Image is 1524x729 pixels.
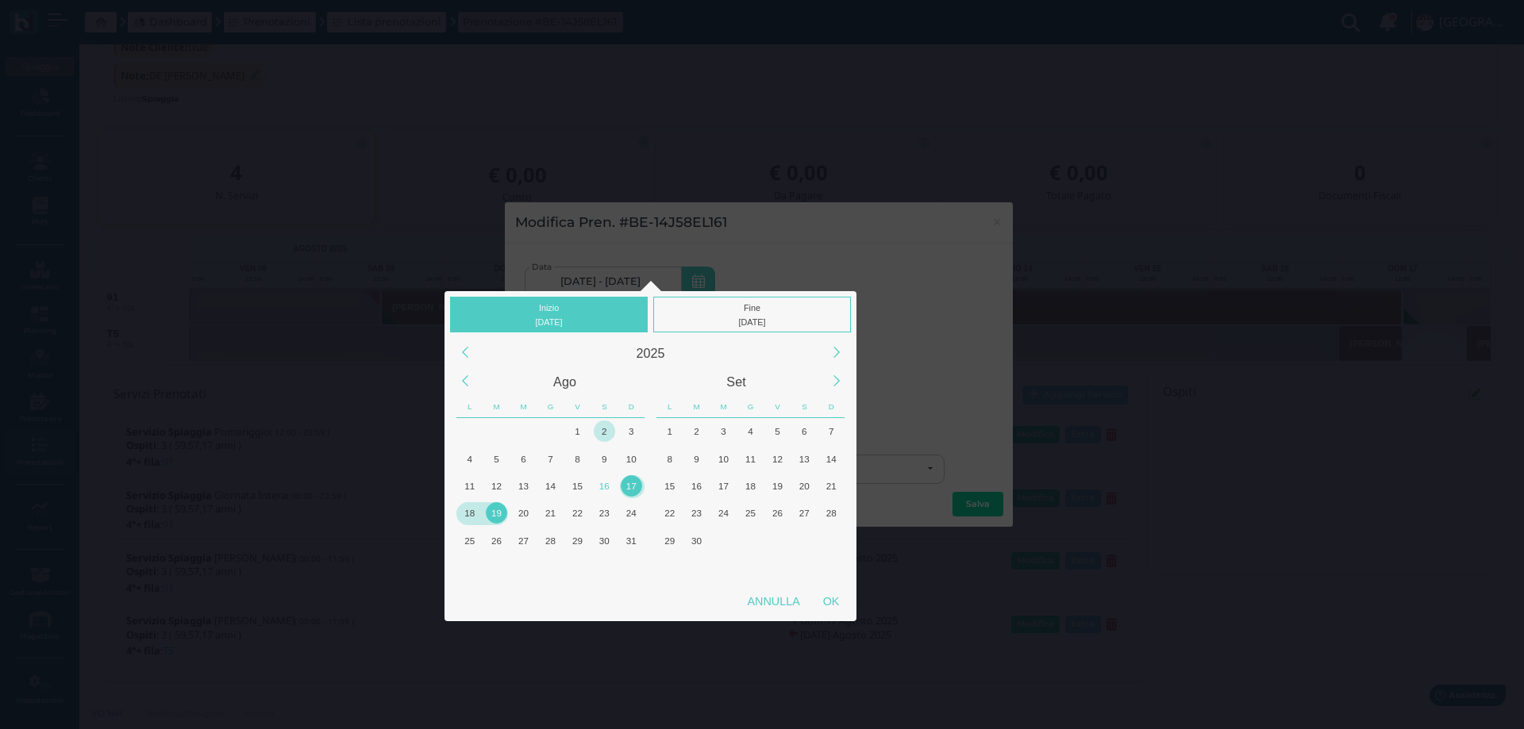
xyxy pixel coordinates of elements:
div: 19 [767,475,788,497]
div: 14 [540,475,561,497]
div: Venerdì, Ottobre 3 [764,527,791,554]
div: Domenica, Settembre 7 [818,418,845,445]
div: Domenica, Ottobre 12 [818,554,845,581]
div: 13 [794,448,815,470]
div: 14 [821,448,842,470]
div: 8 [567,448,588,470]
div: Giovedì, Settembre 25 [737,500,764,527]
div: 20 [513,502,534,524]
div: Venerdì, Agosto 15 [564,472,591,499]
div: Venerdì, Agosto 22 [564,500,591,527]
div: 28 [821,502,842,524]
div: Giovedì [537,396,564,418]
div: Mercoledì, Ottobre 1 [710,527,737,554]
div: Martedì, Ottobre 7 [683,554,710,581]
div: 16 [594,475,615,497]
div: Venerdì, Settembre 12 [764,445,791,472]
div: 9 [594,448,615,470]
span: Assistenza [47,13,105,25]
div: Giovedì [737,396,764,418]
div: Sabato, Ottobre 11 [791,554,818,581]
div: 26 [486,530,507,551]
div: Lunedì, Agosto 18 [456,500,483,527]
div: Sabato, Agosto 2 [591,418,618,445]
div: 7 [821,420,842,442]
div: Giovedì, Agosto 14 [537,472,564,499]
div: Lunedì, Settembre 8 [656,445,683,472]
div: Venerdì, Settembre 26 [764,500,791,527]
div: 25 [459,530,480,551]
div: 29 [659,530,680,551]
div: Mercoledì, Settembre 3 [510,554,537,581]
div: Domenica, Settembre 21 [818,472,845,499]
div: Sabato, Settembre 6 [591,554,618,581]
div: 7 [540,448,561,470]
div: 22 [659,502,680,524]
div: Oggi, Sabato, Agosto 16 [591,472,618,499]
div: Martedì, Settembre 30 [683,527,710,554]
div: Lunedì, Agosto 4 [456,445,483,472]
div: Lunedì, Settembre 1 [456,554,483,581]
div: 30 [594,530,615,551]
div: Lunedì, Settembre 22 [656,500,683,527]
div: Martedì, Luglio 29 [483,418,510,445]
div: Lunedì, Agosto 25 [456,527,483,554]
div: 27 [513,530,534,551]
div: Sabato [791,396,818,418]
div: Martedì, Settembre 9 [683,445,710,472]
div: 26 [767,502,788,524]
div: 24 [713,502,734,524]
div: Giovedì, Agosto 21 [537,500,564,527]
div: 18 [740,475,761,497]
div: 28 [540,530,561,551]
div: Lunedì, Settembre 1 [656,418,683,445]
div: 12 [486,475,507,497]
div: Giovedì, Settembre 4 [737,418,764,445]
div: Sabato, Settembre 6 [791,418,818,445]
div: Next Year [819,336,853,370]
div: Martedì, Settembre 23 [683,500,710,527]
div: Lunedì, Luglio 28 [456,418,483,445]
div: Mercoledì, Settembre 17 [710,472,737,499]
div: Venerdì, Ottobre 10 [764,554,791,581]
div: 27 [794,502,815,524]
div: Mercoledì [710,396,737,418]
div: Venerdì, Settembre 5 [564,554,591,581]
div: Martedì, Settembre 2 [483,554,510,581]
div: Sabato [591,396,618,418]
div: 5 [767,420,788,442]
div: Lunedì [456,396,483,418]
div: Venerdì, Agosto 1 [564,418,591,445]
div: Martedì, Agosto 5 [483,445,510,472]
div: Giovedì, Ottobre 9 [737,554,764,581]
div: 25 [740,502,761,524]
div: 3 [713,420,734,442]
div: Giovedì, Luglio 31 [537,418,564,445]
div: Sabato, Ottobre 4 [791,527,818,554]
div: Sabato, Settembre 13 [791,445,818,472]
div: Martedì [683,396,710,418]
div: Giovedì, Agosto 28 [537,527,564,554]
div: Giovedì, Settembre 4 [537,554,564,581]
div: 29 [567,530,588,551]
div: 4 [740,420,761,442]
div: 17 [621,475,642,497]
div: Martedì, Settembre 2 [683,418,710,445]
div: 13 [513,475,534,497]
div: Martedì [483,396,510,418]
div: Lunedì, Ottobre 6 [656,554,683,581]
div: Domenica, Agosto 24 [618,500,645,527]
div: 6 [513,448,534,470]
div: Sabato, Settembre 27 [791,500,818,527]
div: Settembre [651,367,822,396]
div: 5 [486,448,507,470]
div: Giovedì, Agosto 7 [537,445,564,472]
div: Domenica, Ottobre 5 [818,527,845,554]
div: Sabato, Settembre 20 [791,472,818,499]
div: Lunedì, Settembre 15 [656,472,683,499]
div: OK [811,587,851,616]
div: Sabato, Agosto 30 [591,527,618,554]
div: 9 [686,448,707,470]
div: Venerdì [564,396,591,418]
div: 30 [686,530,707,551]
